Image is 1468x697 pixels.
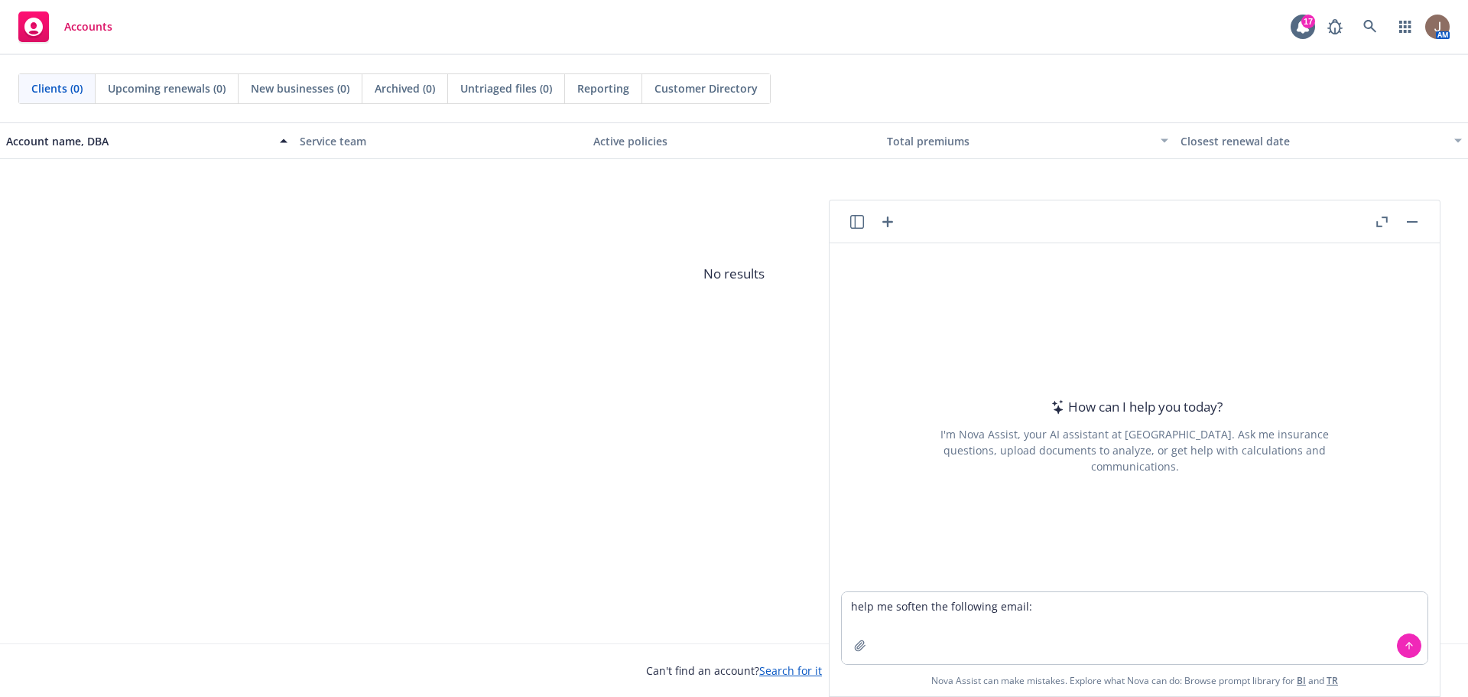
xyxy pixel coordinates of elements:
[593,133,875,149] div: Active policies
[577,80,629,96] span: Reporting
[108,80,226,96] span: Upcoming renewals (0)
[1355,11,1385,42] a: Search
[6,133,271,149] div: Account name, DBA
[1174,122,1468,159] button: Closest renewal date
[836,665,1434,696] span: Nova Assist can make mistakes. Explore what Nova can do: Browse prompt library for and
[1390,11,1421,42] a: Switch app
[842,592,1427,664] textarea: help me soften the following email:
[1297,674,1306,687] a: BI
[587,122,881,159] button: Active policies
[1425,15,1450,39] img: photo
[64,21,112,33] span: Accounts
[300,133,581,149] div: Service team
[654,80,758,96] span: Customer Directory
[881,122,1174,159] button: Total premiums
[31,80,83,96] span: Clients (0)
[294,122,587,159] button: Service team
[1181,133,1445,149] div: Closest renewal date
[1301,15,1315,28] div: 17
[1047,397,1223,417] div: How can I help you today?
[1320,11,1350,42] a: Report a Bug
[375,80,435,96] span: Archived (0)
[759,663,822,678] a: Search for it
[12,5,119,48] a: Accounts
[1327,674,1338,687] a: TR
[920,426,1349,474] div: I'm Nova Assist, your AI assistant at [GEOGRAPHIC_DATA]. Ask me insurance questions, upload docum...
[460,80,552,96] span: Untriaged files (0)
[887,133,1151,149] div: Total premiums
[251,80,349,96] span: New businesses (0)
[646,663,822,679] span: Can't find an account?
